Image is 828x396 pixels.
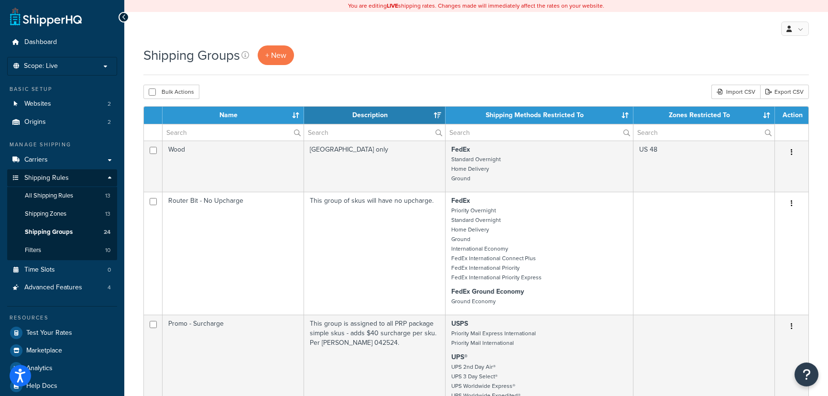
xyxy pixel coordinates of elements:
a: Dashboard [7,33,117,51]
span: Test Your Rates [26,329,72,337]
th: Description: activate to sort column ascending [304,107,446,124]
li: Filters [7,242,117,259]
div: Import CSV [711,85,760,99]
div: Manage Shipping [7,141,117,149]
small: Priority Overnight Standard Overnight Home Delivery Ground International Economy FedEx Internatio... [451,206,542,282]
h1: Shipping Groups [143,46,240,65]
input: Search [633,124,774,141]
span: 13 [105,192,110,200]
th: Shipping Methods Restricted To: activate to sort column ascending [446,107,633,124]
strong: UPS® [451,352,468,362]
strong: FedEx [451,144,470,154]
th: Name: activate to sort column ascending [163,107,304,124]
input: Search [163,124,304,141]
td: This group of skus will have no upcharge. [304,192,446,315]
span: Origins [24,118,46,126]
a: + New [258,45,294,65]
span: 4 [108,284,111,292]
li: Websites [7,95,117,113]
span: 0 [108,266,111,274]
li: Advanced Features [7,279,117,297]
small: Standard Overnight Home Delivery Ground [451,155,501,183]
span: Analytics [26,364,53,373]
li: Time Slots [7,261,117,279]
button: Bulk Actions [143,85,199,99]
a: Analytics [7,360,117,377]
a: Shipping Rules [7,169,117,187]
span: Shipping Zones [25,210,66,218]
a: Filters 10 [7,242,117,259]
span: All Shipping Rules [25,192,73,200]
span: Shipping Rules [24,174,69,182]
li: Shipping Rules [7,169,117,260]
a: Export CSV [760,85,809,99]
a: All Shipping Rules 13 [7,187,117,205]
small: Priority Mail Express International Priority Mail International [451,329,536,347]
span: 13 [105,210,110,218]
a: Websites 2 [7,95,117,113]
div: Resources [7,314,117,322]
strong: FedEx [451,196,470,206]
li: Shipping Groups [7,223,117,241]
td: US 48 [633,141,775,192]
span: Time Slots [24,266,55,274]
li: All Shipping Rules [7,187,117,205]
a: Advanced Features 4 [7,279,117,297]
span: Scope: Live [24,62,58,70]
td: Wood [163,141,304,192]
a: Carriers [7,151,117,169]
a: Help Docs [7,377,117,395]
span: Advanced Features [24,284,82,292]
strong: FedEx Ground Economy [451,286,524,297]
span: Shipping Groups [25,228,73,236]
small: Ground Economy [451,297,496,306]
span: Dashboard [24,38,57,46]
span: 2 [108,118,111,126]
div: Basic Setup [7,85,117,93]
input: Search [446,124,633,141]
th: Action [775,107,808,124]
span: Websites [24,100,51,108]
button: Open Resource Center [795,363,818,386]
span: Filters [25,246,41,254]
a: Marketplace [7,342,117,359]
input: Search [304,124,445,141]
span: 2 [108,100,111,108]
a: Time Slots 0 [7,261,117,279]
span: Marketplace [26,347,62,355]
td: Router Bit - No Upcharge [163,192,304,315]
span: + New [265,50,286,61]
a: Shipping Zones 13 [7,205,117,223]
span: Help Docs [26,382,57,390]
a: Shipping Groups 24 [7,223,117,241]
span: 10 [105,246,110,254]
a: Test Your Rates [7,324,117,341]
td: [GEOGRAPHIC_DATA] only [304,141,446,192]
a: ShipperHQ Home [10,7,82,26]
li: Origins [7,113,117,131]
span: Carriers [24,156,48,164]
strong: USPS [451,319,468,329]
li: Shipping Zones [7,205,117,223]
th: Zones Restricted To: activate to sort column ascending [633,107,775,124]
a: Origins 2 [7,113,117,131]
span: 24 [104,228,110,236]
b: LIVE [387,1,398,10]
